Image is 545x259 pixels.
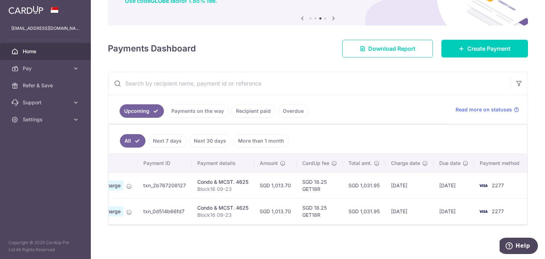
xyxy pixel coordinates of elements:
[456,106,519,113] a: Read more on statuses
[343,198,385,224] td: SGD 1,031.95
[434,172,474,198] td: [DATE]
[297,198,343,224] td: SGD 18.25 GET18R
[254,172,297,198] td: SGD 1,013.70
[167,104,229,118] a: Payments on the way
[343,172,385,198] td: SGD 1,031.95
[456,106,512,113] span: Read more on statuses
[474,154,528,172] th: Payment method
[23,116,70,123] span: Settings
[492,182,504,188] span: 2277
[391,160,420,167] span: Charge date
[297,172,343,198] td: SGD 18.25 GET18R
[476,181,490,190] img: Bank Card
[108,72,511,95] input: Search by recipient name, payment id or reference
[439,160,461,167] span: Due date
[302,160,329,167] span: CardUp fee
[467,44,511,53] span: Create Payment
[500,238,538,255] iframe: Opens a widget where you can find more information
[120,134,145,148] a: All
[138,172,192,198] td: txn_2b767208127
[231,104,275,118] a: Recipient paid
[23,82,70,89] span: Refer & Save
[192,154,254,172] th: Payment details
[233,134,289,148] a: More than 1 month
[197,211,248,219] p: Block16 09-23
[260,160,278,167] span: Amount
[138,198,192,224] td: txn_0d514b66fd7
[476,207,490,216] img: Bank Card
[278,104,308,118] a: Overdue
[138,154,192,172] th: Payment ID
[385,198,434,224] td: [DATE]
[348,160,372,167] span: Total amt.
[434,198,474,224] td: [DATE]
[441,40,528,57] a: Create Payment
[11,25,79,32] p: [EMAIL_ADDRESS][DOMAIN_NAME]
[23,65,70,72] span: Pay
[368,44,415,53] span: Download Report
[108,42,196,55] h4: Payments Dashboard
[197,204,248,211] div: Condo & MCST. 4625
[197,186,248,193] p: Block16 09-23
[254,198,297,224] td: SGD 1,013.70
[342,40,433,57] a: Download Report
[23,99,70,106] span: Support
[9,6,43,14] img: CardUp
[23,48,70,55] span: Home
[148,134,186,148] a: Next 7 days
[197,178,248,186] div: Condo & MCST. 4625
[492,208,504,214] span: 2277
[120,104,164,118] a: Upcoming
[189,134,231,148] a: Next 30 days
[385,172,434,198] td: [DATE]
